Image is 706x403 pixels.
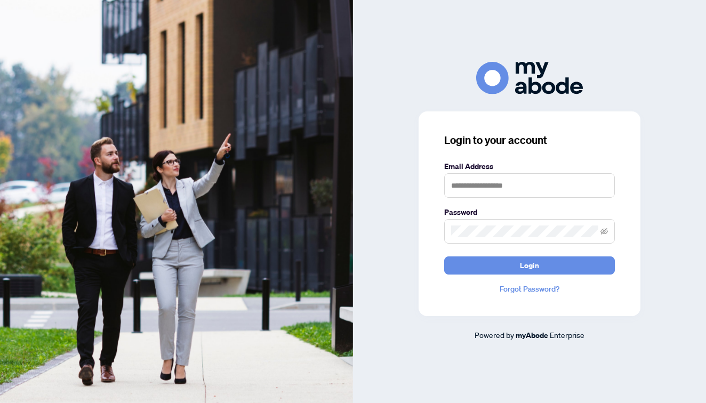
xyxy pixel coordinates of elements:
[475,330,514,340] span: Powered by
[516,329,548,341] a: myAbode
[444,160,615,172] label: Email Address
[444,133,615,148] h3: Login to your account
[476,62,583,94] img: ma-logo
[520,257,539,274] span: Login
[550,330,584,340] span: Enterprise
[600,228,608,235] span: eye-invisible
[444,256,615,275] button: Login
[444,283,615,295] a: Forgot Password?
[444,206,615,218] label: Password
